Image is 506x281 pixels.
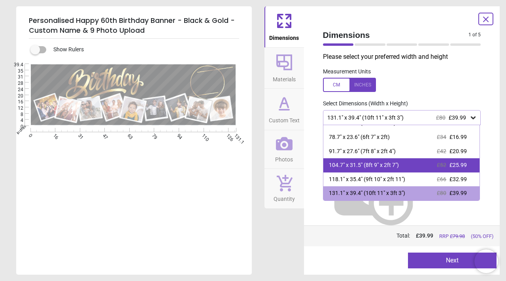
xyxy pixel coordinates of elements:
[264,48,304,89] button: Materials
[264,89,304,130] button: Custom Text
[35,45,252,54] div: Show Rulers
[437,148,446,154] span: £42
[437,134,446,140] span: £34
[8,68,23,75] span: 35
[8,93,23,99] span: 20
[449,134,467,140] span: £16.99
[449,148,467,154] span: £20.99
[449,162,467,168] span: £25.99
[8,62,23,68] span: 39.4
[329,189,405,197] div: 131.1" x 39.4" (10ft 11" x 3ft 3")
[419,232,433,239] span: 39.99
[474,249,498,273] iframe: Brevo live chat
[8,86,23,93] span: 24
[329,176,405,184] div: 118.1" x 35.4" (9ft 10" x 2ft 11")
[269,113,300,125] span: Custom Text
[8,117,23,124] span: 4
[264,169,304,208] button: Quantity
[264,6,304,47] button: Dimensions
[8,80,23,87] span: 28
[437,176,446,182] span: £66
[29,13,239,39] h5: Personalised Happy 60th Birthday Banner - Black & Gold - Custom Name & 9 Photo Upload
[416,232,433,240] span: £
[8,105,23,112] span: 12
[471,233,493,240] span: (50% OFF)
[437,162,446,168] span: £52
[8,124,23,130] span: 0
[449,190,467,196] span: £39.99
[8,111,23,118] span: 8
[439,233,465,240] span: RRP
[269,30,299,42] span: Dimensions
[273,72,296,84] span: Materials
[329,133,390,141] div: 78.7" x 23.6" (6ft 7" x 2ft)
[274,191,295,203] span: Quantity
[436,114,446,121] span: £80
[437,190,446,196] span: £80
[317,100,408,108] label: Select Dimensions (Width x Height)
[408,253,497,268] button: Next
[329,148,396,155] div: 91.7" x 27.6" (7ft 8" x 2ft 4")
[450,233,465,239] span: £ 79.98
[323,29,469,41] span: Dimensions
[8,74,23,81] span: 31
[449,176,467,182] span: £32.99
[323,52,487,61] p: Please select your preferred width and height
[329,161,399,169] div: 104.7" x 31.5" (8ft 9" x 2ft 7")
[8,99,23,105] span: 16
[468,32,481,38] span: 1 of 5
[449,114,466,121] span: £39.99
[322,232,494,240] div: Total:
[323,68,371,76] label: Measurement Units
[264,130,304,169] button: Photos
[327,114,470,121] div: 131.1" x 39.4" (10ft 11" x 3ft 3")
[275,152,293,164] span: Photos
